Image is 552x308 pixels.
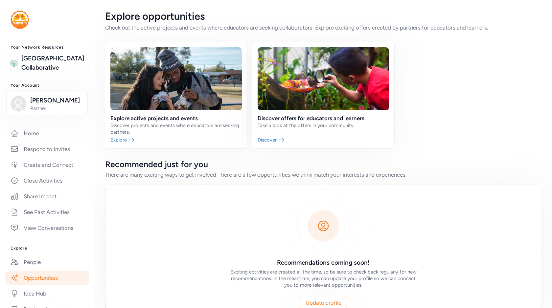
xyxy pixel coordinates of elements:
[5,158,89,172] a: Create and Connect
[11,246,84,251] h3: Explore
[11,83,84,88] h3: Your Account
[5,126,89,141] a: Home
[30,96,83,105] span: [PERSON_NAME]
[229,258,418,267] h3: Recommendations coming soon!
[5,271,89,285] a: Opportunities
[105,24,541,32] div: Check out the active projects and events where educators are seeking collaborators. Explore excit...
[5,221,89,235] a: View Conversations
[5,189,89,204] a: Share Impact
[105,11,541,22] div: Explore opportunities
[21,54,84,72] a: [GEOGRAPHIC_DATA] Collaborative
[5,255,89,269] a: People
[5,173,89,188] a: Close Activities
[229,269,418,288] div: Exciting activities are created all the time, so be sure to check back regularly for new recommen...
[105,159,541,169] div: Recommended just for you
[5,142,89,156] a: Respond to Invites
[306,299,341,307] span: Update profile
[105,171,541,179] div: There are many exciting ways to get involved - here are a few opportunities we think match your i...
[11,11,29,29] img: logo
[5,286,89,301] a: Idea Hub
[30,105,83,112] span: Partner
[11,56,17,70] img: logo
[5,205,89,219] a: See Past Activities
[11,45,84,50] h3: Your Network Resources
[6,92,88,116] button: [PERSON_NAME]Partner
